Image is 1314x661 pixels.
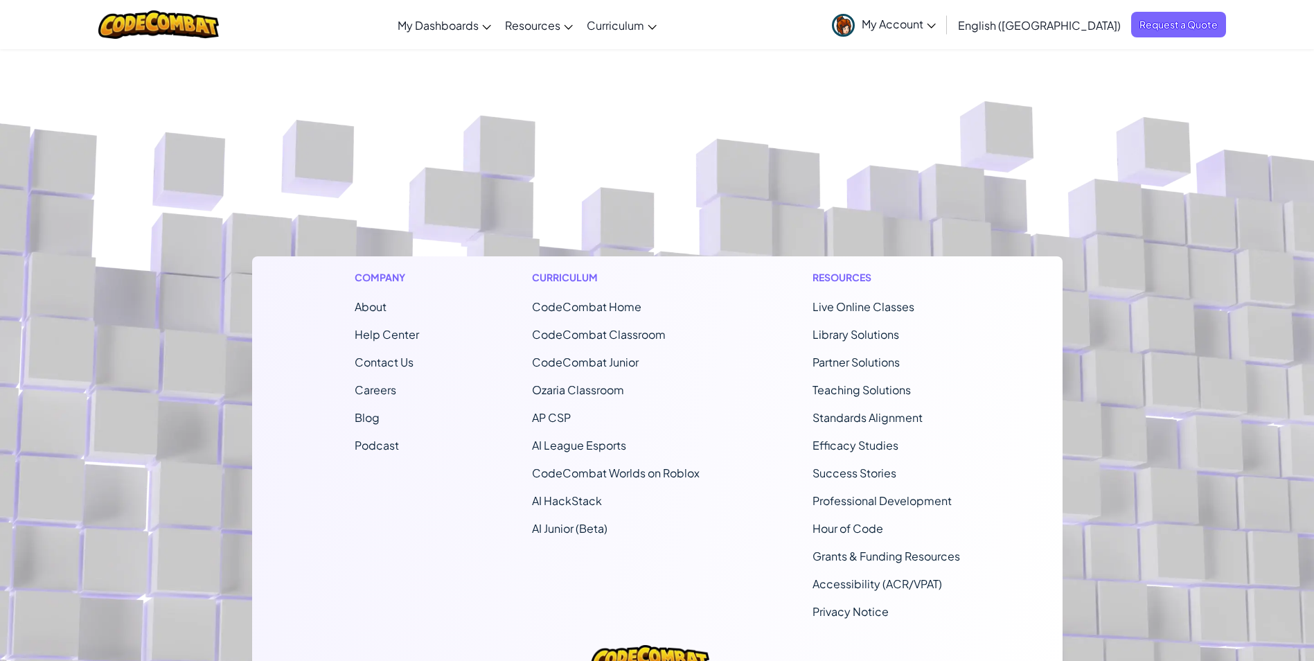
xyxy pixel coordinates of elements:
[398,18,479,33] span: My Dashboards
[813,576,942,591] a: Accessibility (ACR/VPAT)
[355,299,387,314] a: About
[355,382,396,397] a: Careers
[813,355,900,369] a: Partner Solutions
[98,10,220,39] img: CodeCombat logo
[813,466,896,480] a: Success Stories
[355,327,419,342] a: Help Center
[958,18,1121,33] span: English ([GEOGRAPHIC_DATA])
[813,438,898,452] a: Efficacy Studies
[813,493,952,508] a: Professional Development
[498,6,580,44] a: Resources
[813,604,889,619] a: Privacy Notice
[813,521,883,536] a: Hour of Code
[813,299,914,314] a: Live Online Classes
[825,3,943,46] a: My Account
[532,299,641,314] span: CodeCombat Home
[832,14,855,37] img: avatar
[532,466,700,480] a: CodeCombat Worlds on Roblox
[532,382,624,397] a: Ozaria Classroom
[813,382,911,397] a: Teaching Solutions
[355,355,414,369] span: Contact Us
[391,6,498,44] a: My Dashboards
[505,18,560,33] span: Resources
[580,6,664,44] a: Curriculum
[1131,12,1226,37] a: Request a Quote
[532,355,639,369] a: CodeCombat Junior
[587,18,644,33] span: Curriculum
[532,493,602,508] a: AI HackStack
[813,410,923,425] a: Standards Alignment
[951,6,1128,44] a: English ([GEOGRAPHIC_DATA])
[862,17,936,31] span: My Account
[532,327,666,342] a: CodeCombat Classroom
[355,270,419,285] h1: Company
[813,270,960,285] h1: Resources
[813,327,899,342] a: Library Solutions
[355,410,380,425] a: Blog
[532,410,571,425] a: AP CSP
[355,438,399,452] a: Podcast
[813,549,960,563] a: Grants & Funding Resources
[532,270,700,285] h1: Curriculum
[532,438,626,452] a: AI League Esports
[532,521,607,536] a: AI Junior (Beta)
